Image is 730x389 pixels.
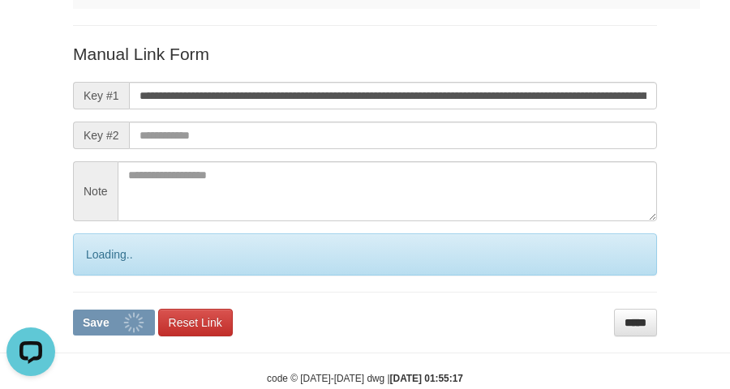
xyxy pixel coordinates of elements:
[73,42,657,66] p: Manual Link Form
[83,316,109,329] span: Save
[267,373,463,384] small: code © [DATE]-[DATE] dwg |
[73,122,129,149] span: Key #2
[73,310,155,336] button: Save
[6,6,55,55] button: Open LiveChat chat widget
[390,373,463,384] strong: [DATE] 01:55:17
[73,233,657,276] div: Loading..
[158,309,233,336] a: Reset Link
[169,316,222,329] span: Reset Link
[73,161,118,221] span: Note
[73,82,129,109] span: Key #1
